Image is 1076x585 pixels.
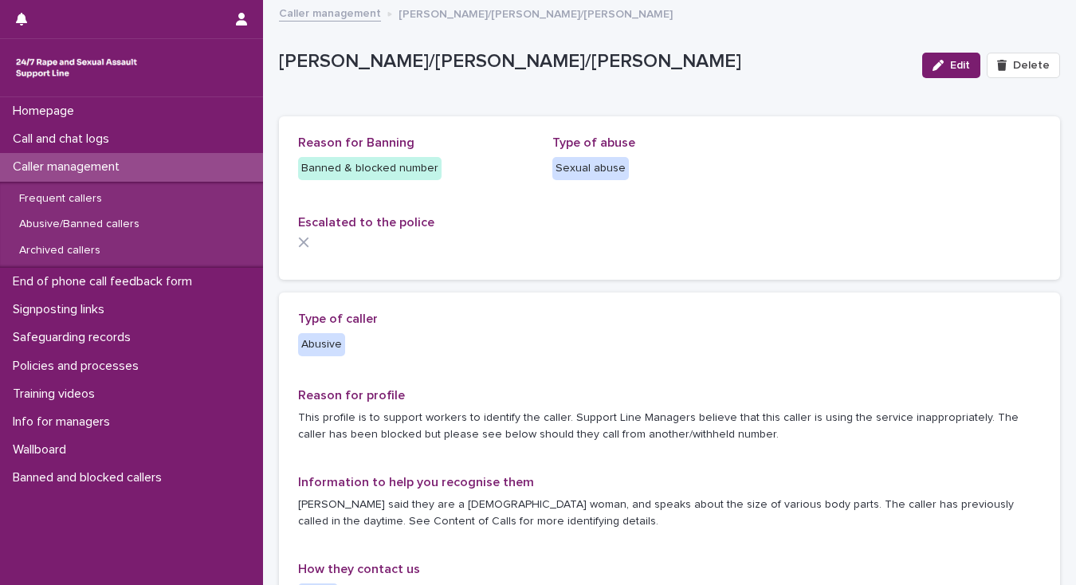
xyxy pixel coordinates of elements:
p: [PERSON_NAME]/[PERSON_NAME]/[PERSON_NAME] [279,50,909,73]
button: Edit [922,53,980,78]
span: Information to help you recognise them [298,476,534,489]
p: End of phone call feedback form [6,274,205,289]
p: Signposting links [6,302,117,317]
div: Banned & blocked number [298,157,442,180]
p: Abusive/Banned callers [6,218,152,231]
p: Policies and processes [6,359,151,374]
span: Reason for Banning [298,136,414,149]
span: Delete [1013,60,1050,71]
p: [PERSON_NAME]/[PERSON_NAME]/[PERSON_NAME] [399,4,673,22]
div: Abusive [298,333,345,356]
p: Info for managers [6,414,123,430]
p: Wallboard [6,442,79,457]
button: Delete [987,53,1060,78]
div: Sexual abuse [552,157,629,180]
span: Type of abuse [552,136,635,149]
p: This profile is to support workers to identify the caller. Support Line Managers believe that thi... [298,410,1041,443]
span: Type of caller [298,312,378,325]
p: Caller management [6,159,132,175]
p: Safeguarding records [6,330,143,345]
p: [PERSON_NAME] said they are a [DEMOGRAPHIC_DATA] woman, and speaks about the size of various body... [298,497,1041,530]
span: Escalated to the police [298,216,434,229]
img: rhQMoQhaT3yELyF149Cw [13,52,140,84]
p: Banned and blocked callers [6,470,175,485]
span: Reason for profile [298,389,405,402]
span: Edit [950,60,970,71]
span: How they contact us [298,563,420,575]
p: Frequent callers [6,192,115,206]
p: Training videos [6,387,108,402]
p: Archived callers [6,244,113,257]
a: Caller management [279,3,381,22]
p: Call and chat logs [6,132,122,147]
p: Homepage [6,104,87,119]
